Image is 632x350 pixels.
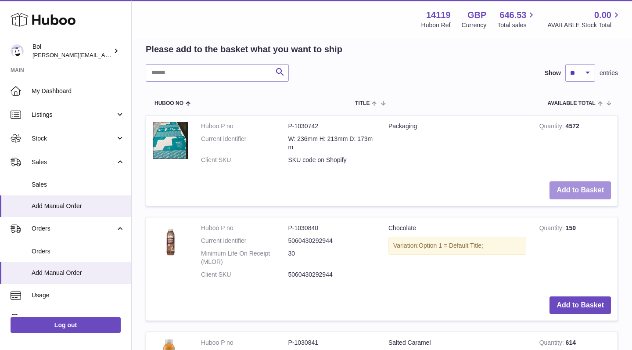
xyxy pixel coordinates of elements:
[549,181,611,199] button: Add to Basket
[547,21,621,29] span: AVAILABLE Stock Total
[288,237,376,245] dd: 5060430292944
[497,9,536,29] a: 646.53 Total sales
[462,21,487,29] div: Currency
[499,9,526,21] span: 646.53
[288,339,376,347] dd: P-1030841
[153,122,188,159] img: Packaging
[548,101,596,106] span: AVAILABLE Total
[32,269,125,277] span: Add Manual Order
[497,21,536,29] span: Total sales
[288,224,376,232] dd: P-1030840
[201,249,288,266] dt: Minimum Life On Receipt (MLOR)
[32,111,115,119] span: Listings
[201,339,288,347] dt: Huboo P no
[32,202,125,210] span: Add Manual Order
[32,291,125,299] span: Usage
[32,43,111,59] div: Bol
[426,9,451,21] strong: 14119
[32,224,115,233] span: Orders
[201,224,288,232] dt: Huboo P no
[382,217,533,289] td: Chocolate
[201,156,288,164] dt: Client SKU
[421,21,451,29] div: Huboo Ref
[388,237,526,255] div: Variation:
[153,224,188,259] img: Chocolate
[32,87,125,95] span: My Dashboard
[32,158,115,166] span: Sales
[201,122,288,130] dt: Huboo P no
[288,135,376,152] dd: W: 236mm H: 213mm D: 173mm
[539,224,566,234] strong: Quantity
[547,9,621,29] a: 0.00 AVAILABLE Stock Total
[288,249,376,266] dd: 30
[539,339,566,348] strong: Quantity
[154,101,183,106] span: Huboo no
[288,271,376,279] dd: 5060430292944
[594,9,611,21] span: 0.00
[201,135,288,152] dt: Current identifier
[600,69,618,77] span: entries
[545,69,561,77] label: Show
[32,247,125,256] span: Orders
[11,44,24,58] img: Scott.Sutcliffe@bolfoods.com
[11,317,121,333] a: Log out
[539,123,566,132] strong: Quantity
[467,9,486,21] strong: GBP
[32,134,115,143] span: Stock
[32,51,223,58] span: [PERSON_NAME][EMAIL_ADDRESS][PERSON_NAME][DOMAIN_NAME]
[419,242,483,249] span: Option 1 = Default Title;
[533,115,618,175] td: 4572
[201,237,288,245] dt: Current identifier
[201,271,288,279] dt: Client SKU
[382,115,533,175] td: Packaging
[549,296,611,314] button: Add to Basket
[32,180,125,189] span: Sales
[288,156,376,164] dd: SKU code on Shopify
[146,43,342,55] h2: Please add to the basket what you want to ship
[355,101,370,106] span: Title
[288,122,376,130] dd: P-1030742
[533,217,618,289] td: 150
